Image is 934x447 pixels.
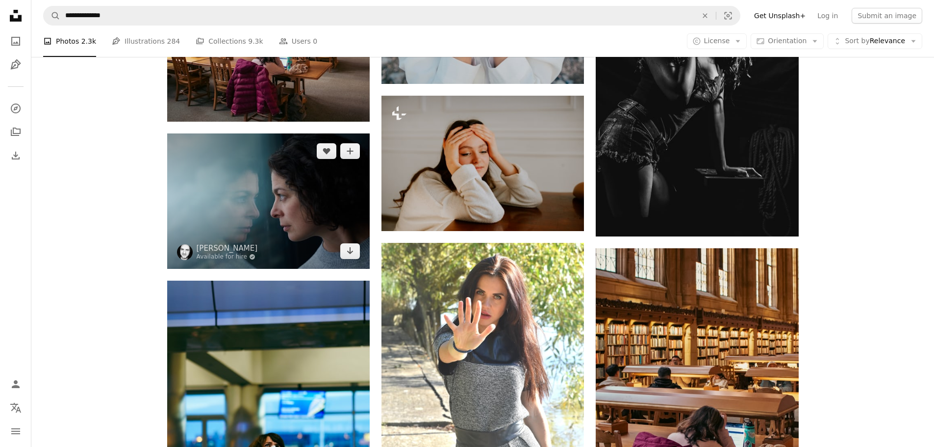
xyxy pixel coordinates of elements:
a: Users 0 [279,26,318,57]
a: Home — Unsplash [6,6,25,27]
a: Collections [6,122,25,142]
a: Download [340,243,360,259]
img: a woman sitting at a table with her hands on her head [381,96,584,231]
span: 284 [167,36,180,47]
span: Relevance [845,36,905,46]
span: 9.3k [248,36,263,47]
form: Find visuals sitewide [43,6,740,26]
button: Sort byRelevance [828,33,922,49]
button: Language [6,398,25,418]
span: Sort by [845,37,869,45]
img: woman in gray crew neck shirt [167,133,370,268]
a: Illustrations 284 [112,26,180,57]
a: a woman sitting at a table with her hands on her head [381,158,584,167]
button: Add to Collection [340,143,360,159]
span: License [704,37,730,45]
button: Visual search [716,6,740,25]
a: Available for hire [197,253,258,261]
button: License [687,33,747,49]
a: Collections 9.3k [196,26,263,57]
button: Orientation [751,33,824,49]
a: Illustrations [6,55,25,75]
a: a woman wearing a face mask at an airport [167,428,370,437]
a: woman in black tank top and denim shorts [596,79,798,88]
a: Log in [811,8,844,24]
button: Menu [6,421,25,441]
a: Log in / Sign up [6,374,25,394]
button: Like [317,143,336,159]
a: woman in gray crew neck shirt [167,197,370,206]
button: Search Unsplash [44,6,60,25]
button: Clear [694,6,716,25]
a: Students study in a library with bookshelves. [596,404,798,413]
span: Orientation [768,37,807,45]
a: Download History [6,146,25,165]
span: 0 [313,36,317,47]
a: Photos [6,31,25,51]
a: [PERSON_NAME] [197,243,258,253]
img: Go to Alexei Maridashvili's profile [177,244,193,260]
button: Submit an image [852,8,922,24]
a: a woman with long hair wearing a gray outfit [381,392,584,400]
a: Explore [6,99,25,118]
a: Get Unsplash+ [748,8,811,24]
